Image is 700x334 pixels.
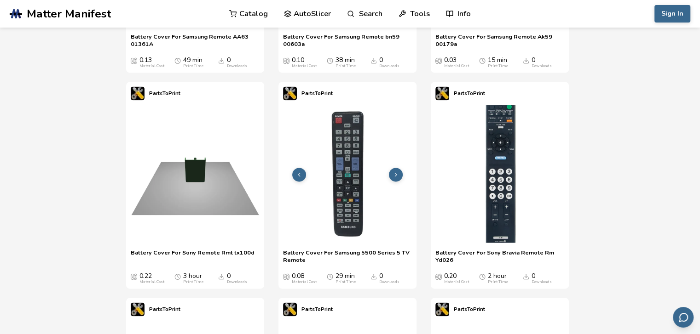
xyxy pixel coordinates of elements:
[27,7,111,20] span: Matter Manifest
[379,64,399,68] div: Downloads
[126,82,185,105] a: PartsToPrint's profilePartsToPrint
[292,272,317,284] div: 0.08
[523,272,529,280] span: Downloads
[126,298,185,321] a: PartsToPrint's profilePartsToPrint
[454,305,485,314] p: PartsToPrint
[488,272,508,284] div: 2 hour
[183,57,203,68] div: 49 min
[379,280,399,284] div: Downloads
[673,307,694,328] button: Send feedback via email
[532,272,552,284] div: 0
[379,57,399,68] div: 0
[488,64,508,68] div: Print Time
[435,57,442,64] span: Average Cost
[183,64,203,68] div: Print Time
[292,57,317,68] div: 0.10
[139,280,164,284] div: Material Cost
[218,272,225,280] span: Downloads
[336,280,356,284] div: Print Time
[479,272,486,280] span: Average Print Time
[131,57,137,64] span: Average Cost
[292,64,317,68] div: Material Cost
[488,280,508,284] div: Print Time
[283,272,289,280] span: Average Cost
[444,272,469,284] div: 0.20
[283,302,297,316] img: PartsToPrint's profile
[336,272,356,284] div: 29 min
[131,302,145,316] img: PartsToPrint's profile
[532,64,552,68] div: Downloads
[444,280,469,284] div: Material Cost
[131,86,145,100] img: PartsToPrint's profile
[435,272,442,280] span: Average Cost
[435,302,449,316] img: PartsToPrint's profile
[532,57,552,68] div: 0
[327,57,333,64] span: Average Print Time
[336,64,356,68] div: Print Time
[370,272,377,280] span: Downloads
[227,57,247,68] div: 0
[227,64,247,68] div: Downloads
[183,280,203,284] div: Print Time
[131,249,255,263] a: Battery Cover For Sony Remote Rmt tx100d
[183,272,203,284] div: 3 hour
[283,33,412,47] a: Battery Cover For Samsung Remote bn59 00603a
[218,57,225,64] span: Downloads
[327,272,333,280] span: Average Print Time
[454,89,485,98] p: PartsToPrint
[227,272,247,284] div: 0
[174,57,181,64] span: Average Print Time
[174,272,181,280] span: Average Print Time
[444,64,469,68] div: Material Cost
[278,298,337,321] a: PartsToPrint's profilePartsToPrint
[435,86,449,100] img: PartsToPrint's profile
[435,249,564,263] a: Battery Cover For Sony Bravia Remote Rm Yd026
[435,33,564,47] a: Battery Cover For Samsung Remote Ak59 00179a
[139,64,164,68] div: Material Cost
[139,57,164,68] div: 0.13
[283,57,289,64] span: Average Cost
[336,57,356,68] div: 38 min
[532,280,552,284] div: Downloads
[479,57,486,64] span: Average Print Time
[283,249,412,263] a: Battery Cover For Samsung 5500 Series 5 TV Remote
[431,82,490,105] a: PartsToPrint's profilePartsToPrint
[523,57,529,64] span: Downloads
[379,272,399,284] div: 0
[301,89,333,98] p: PartsToPrint
[131,272,137,280] span: Average Cost
[370,57,377,64] span: Downloads
[431,298,490,321] a: PartsToPrint's profilePartsToPrint
[654,5,690,23] button: Sign In
[149,89,180,98] p: PartsToPrint
[139,272,164,284] div: 0.22
[292,280,317,284] div: Material Cost
[278,82,337,105] a: PartsToPrint's profilePartsToPrint
[488,57,508,68] div: 15 min
[227,280,247,284] div: Downloads
[131,33,260,47] a: Battery Cover For Samsung Remote AA63 01361A
[149,305,180,314] p: PartsToPrint
[301,305,333,314] p: PartsToPrint
[444,57,469,68] div: 0.03
[283,86,297,100] img: PartsToPrint's profile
